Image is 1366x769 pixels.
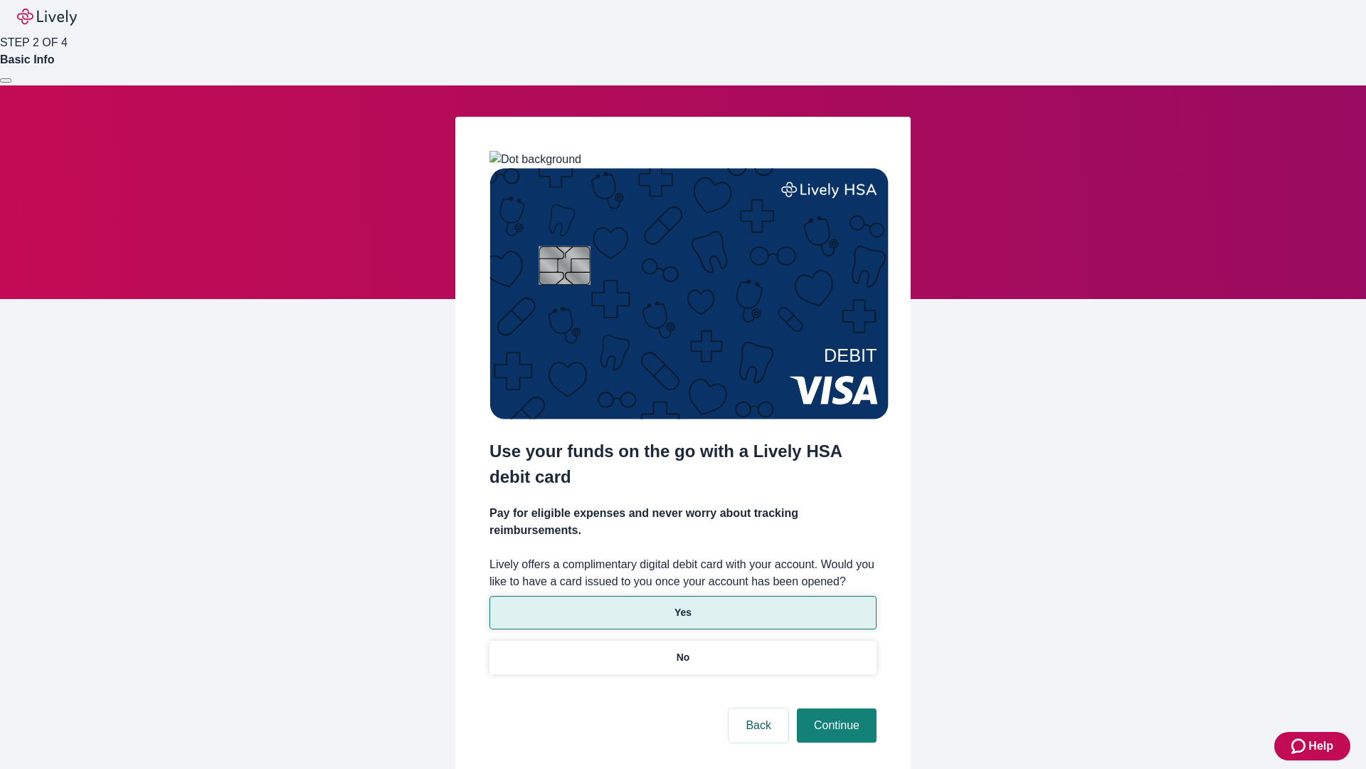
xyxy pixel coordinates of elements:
[729,708,788,743] button: Back
[489,596,877,629] button: Yes
[489,168,889,419] img: Debit card
[489,556,877,590] label: Lively offers a complimentary digital debit card with your account. Would you like to have a card...
[489,641,877,674] button: No
[674,605,692,620] p: Yes
[1274,732,1350,760] button: Zendesk support iconHelp
[797,708,877,743] button: Continue
[677,650,690,665] p: No
[17,9,77,26] img: Lively
[1308,738,1333,755] span: Help
[489,151,581,168] img: Dot background
[489,505,877,539] h4: Pay for eligible expenses and never worry about tracking reimbursements.
[489,439,877,490] h2: Use your funds on the go with a Lively HSA debit card
[1291,738,1308,755] svg: Zendesk support icon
